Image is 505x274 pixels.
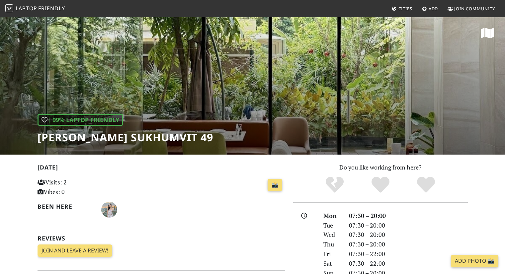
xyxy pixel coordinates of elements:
div: 07:30 – 20:00 [345,221,472,230]
div: 07:30 – 20:00 [345,240,472,249]
a: Add [419,3,441,15]
a: Join Community [445,3,498,15]
div: 07:30 – 20:00 [345,230,472,240]
div: 07:30 – 20:00 [345,211,472,221]
span: Add [429,6,438,12]
a: 📸 [268,179,282,191]
p: Do you like working from here? [293,163,468,172]
div: 07:30 – 22:00 [345,259,472,268]
div: 07:30 – 22:00 [345,249,472,259]
h2: Been here [38,203,94,210]
div: Thu [319,240,345,249]
h1: [PERSON_NAME] Sukhumvit 49 [38,131,213,144]
div: Fri [319,249,345,259]
div: Tue [319,221,345,230]
p: Visits: 2 Vibes: 0 [38,177,115,197]
div: Definitely! [403,176,449,194]
div: Sat [319,259,345,268]
div: No [312,176,358,194]
a: LaptopFriendly LaptopFriendly [5,3,65,15]
div: Yes [358,176,403,194]
span: Join Community [454,6,495,12]
img: 6685-chatchada.jpg [101,202,117,218]
span: Laptop [16,5,37,12]
a: Cities [389,3,415,15]
h2: Reviews [38,235,285,242]
span: Chatchada Temsri [101,205,117,213]
span: Friendly [38,5,65,12]
img: LaptopFriendly [5,4,13,12]
div: Mon [319,211,345,221]
a: Join and leave a review! [38,244,112,257]
div: Wed [319,230,345,240]
a: Add Photo 📸 [451,255,498,267]
div: | 99% Laptop Friendly [38,114,123,126]
span: Cities [398,6,412,12]
h2: [DATE] [38,164,285,173]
